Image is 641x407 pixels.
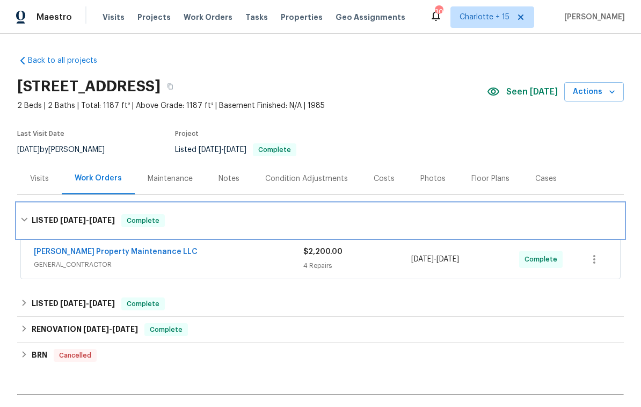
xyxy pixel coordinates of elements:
span: Work Orders [184,12,232,23]
div: Floor Plans [471,173,509,184]
span: [DATE] [60,300,86,307]
div: Visits [30,173,49,184]
span: - [83,325,138,333]
span: 2 Beds | 2 Baths | Total: 1187 ft² | Above Grade: 1187 ft² | Basement Finished: N/A | 1985 [17,100,487,111]
a: Back to all projects [17,55,120,66]
h2: [STREET_ADDRESS] [17,81,161,92]
span: Listed [175,146,296,154]
span: Charlotte + 15 [460,12,509,23]
span: Properties [281,12,323,23]
div: Cases [535,173,557,184]
span: Projects [137,12,171,23]
span: Complete [145,324,187,335]
span: Complete [254,147,295,153]
a: [PERSON_NAME] Property Maintenance LLC [34,248,198,256]
span: [DATE] [199,146,221,154]
span: Complete [122,299,164,309]
div: 4 Repairs [303,260,411,271]
span: [DATE] [436,256,459,263]
span: Complete [525,254,562,265]
button: Copy Address [161,77,180,96]
div: Photos [420,173,446,184]
div: LISTED [DATE]-[DATE]Complete [17,291,624,317]
span: [DATE] [411,256,434,263]
h6: RENOVATION [32,323,138,336]
div: Maintenance [148,173,193,184]
span: - [60,300,115,307]
div: RENOVATION [DATE]-[DATE]Complete [17,317,624,343]
span: Seen [DATE] [506,86,558,97]
span: Cancelled [55,350,96,361]
div: Costs [374,173,395,184]
span: $2,200.00 [303,248,343,256]
span: [DATE] [17,146,40,154]
h6: LISTED [32,297,115,310]
span: [DATE] [112,325,138,333]
span: - [199,146,246,154]
div: Notes [218,173,239,184]
span: Maestro [37,12,72,23]
span: Project [175,130,199,137]
span: [DATE] [224,146,246,154]
div: Condition Adjustments [265,173,348,184]
h6: BRN [32,349,47,362]
div: BRN Cancelled [17,343,624,368]
span: Actions [573,85,615,99]
span: [PERSON_NAME] [560,12,625,23]
div: by [PERSON_NAME] [17,143,118,156]
div: LISTED [DATE]-[DATE]Complete [17,203,624,238]
span: Geo Assignments [336,12,405,23]
span: [DATE] [89,300,115,307]
span: - [411,254,459,265]
div: 306 [435,6,442,17]
span: Tasks [245,13,268,21]
span: [DATE] [83,325,109,333]
span: Visits [103,12,125,23]
h6: LISTED [32,214,115,227]
span: - [60,216,115,224]
button: Actions [564,82,624,102]
span: [DATE] [89,216,115,224]
div: Work Orders [75,173,122,184]
span: GENERAL_CONTRACTOR [34,259,303,270]
span: [DATE] [60,216,86,224]
span: Last Visit Date [17,130,64,137]
span: Complete [122,215,164,226]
